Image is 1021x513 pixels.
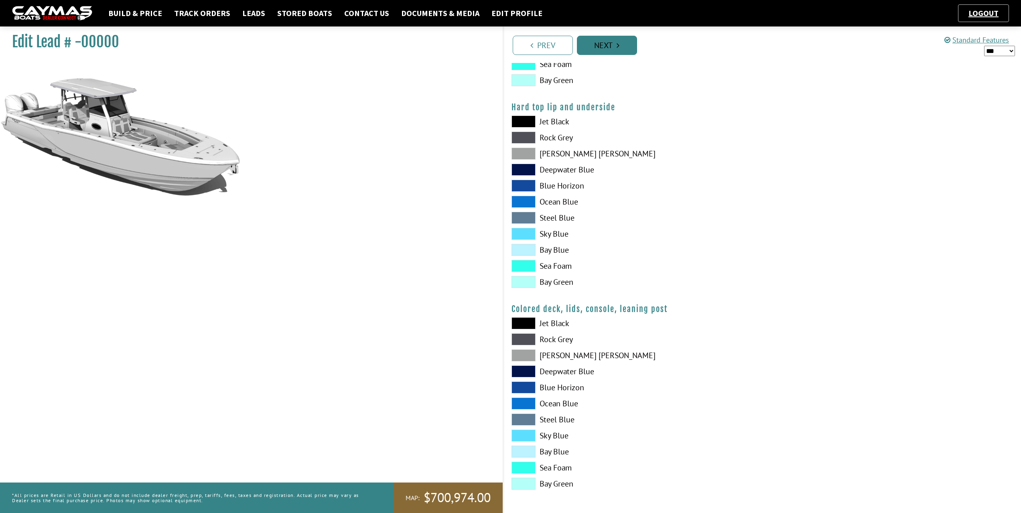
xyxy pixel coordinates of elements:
label: Sea Foam [512,462,754,474]
label: [PERSON_NAME] [PERSON_NAME] [512,349,754,361]
p: *All prices are Retail in US Dollars and do not include dealer freight, prep, tariffs, fees, taxe... [12,489,376,507]
label: Blue Horizon [512,381,754,393]
a: MAP:$700,974.00 [394,483,503,513]
label: Rock Grey [512,132,754,144]
img: caymas-dealer-connect-2ed40d3bc7270c1d8d7ffb4b79bf05adc795679939227970def78ec6f6c03838.gif [12,6,92,21]
h4: Hard top lip and underside [512,102,1013,112]
a: Leads [238,8,269,18]
a: Track Orders [170,8,234,18]
label: Bay Green [512,74,754,86]
label: [PERSON_NAME] [PERSON_NAME] [512,148,754,160]
label: Sky Blue [512,228,754,240]
label: Jet Black [512,317,754,329]
a: Documents & Media [397,8,483,18]
label: Bay Blue [512,446,754,458]
label: Bay Blue [512,244,754,256]
a: Logout [964,8,1003,18]
label: Ocean Blue [512,397,754,410]
span: MAP: [406,494,420,502]
a: Stored Boats [273,8,336,18]
label: Sky Blue [512,430,754,442]
label: Deepwater Blue [512,164,754,176]
h1: Edit Lead # -00000 [12,33,483,51]
a: Edit Profile [487,8,546,18]
label: Rock Grey [512,333,754,345]
span: $700,974.00 [424,489,491,506]
label: Bay Green [512,478,754,490]
label: Steel Blue [512,212,754,224]
a: Standard Features [944,35,1009,45]
a: Contact Us [340,8,393,18]
label: Jet Black [512,116,754,128]
label: Bay Green [512,276,754,288]
a: Next [577,36,637,55]
label: Steel Blue [512,414,754,426]
label: Deepwater Blue [512,365,754,377]
label: Ocean Blue [512,196,754,208]
label: Sea Foam [512,58,754,70]
a: Prev [513,36,573,55]
label: Sea Foam [512,260,754,272]
a: Build & Price [104,8,166,18]
h4: Colored deck, lids, console, leaning post [512,304,1013,314]
label: Blue Horizon [512,180,754,192]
